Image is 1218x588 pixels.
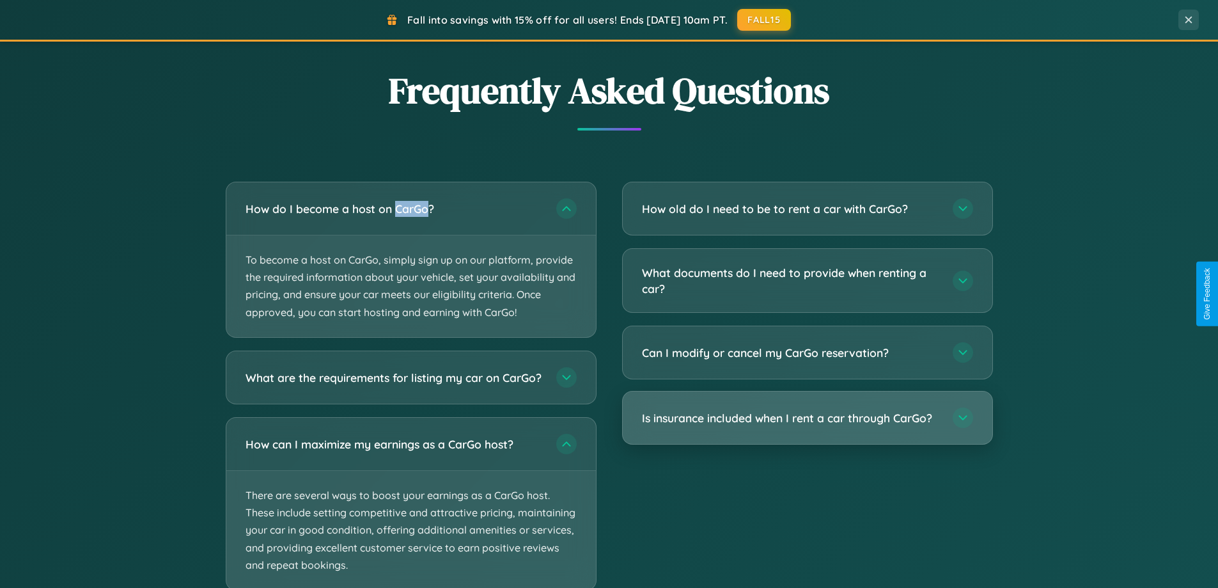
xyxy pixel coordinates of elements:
[246,436,543,452] h3: How can I maximize my earnings as a CarGo host?
[642,410,940,426] h3: Is insurance included when I rent a car through CarGo?
[226,235,596,337] p: To become a host on CarGo, simply sign up on our platform, provide the required information about...
[246,201,543,217] h3: How do I become a host on CarGo?
[226,66,993,115] h2: Frequently Asked Questions
[1203,268,1212,320] div: Give Feedback
[642,345,940,361] h3: Can I modify or cancel my CarGo reservation?
[737,9,791,31] button: FALL15
[642,201,940,217] h3: How old do I need to be to rent a car with CarGo?
[407,13,728,26] span: Fall into savings with 15% off for all users! Ends [DATE] 10am PT.
[246,369,543,385] h3: What are the requirements for listing my car on CarGo?
[642,265,940,296] h3: What documents do I need to provide when renting a car?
